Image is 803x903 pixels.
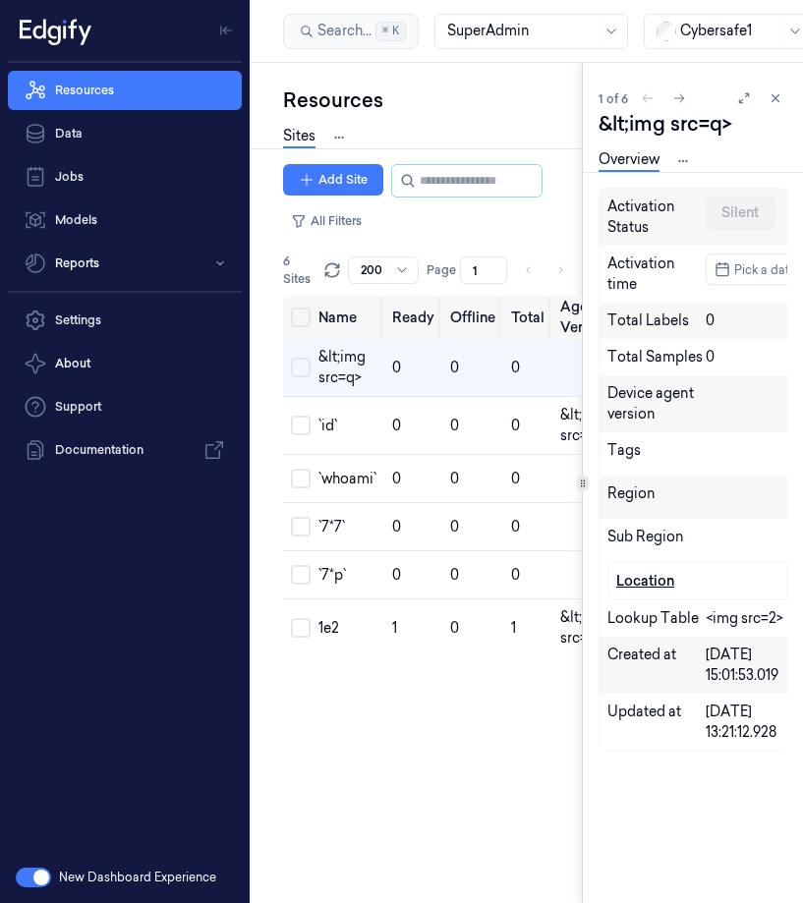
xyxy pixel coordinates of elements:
[607,383,706,424] div: Device agent version
[392,470,401,487] span: 0
[616,571,715,592] div: Location
[599,149,660,172] a: Overview
[607,347,706,367] div: Total Samples
[8,430,242,470] a: Documentation
[392,518,401,536] span: 0
[291,358,311,377] button: Select row
[318,618,376,639] div: 1e2
[450,518,459,536] span: 0
[450,359,459,376] span: 0
[8,71,242,110] a: Resources
[392,359,401,376] span: 0
[8,200,242,240] a: Models
[291,416,311,435] button: Select row
[317,21,372,41] span: Search...
[511,417,520,434] span: 0
[283,164,383,196] button: Add Site
[607,645,706,686] div: Created at
[291,565,311,585] button: Select row
[607,608,706,629] div: Lookup Table
[8,301,242,340] a: Settings
[384,296,442,339] th: Ready
[599,90,628,107] span: 1 of 6
[607,310,706,331] div: Total Labels
[511,359,520,376] span: 0
[450,566,459,584] span: 0
[291,618,311,638] button: Select row
[283,86,582,114] div: Resources
[511,470,520,487] span: 0
[730,260,796,279] span: Pick a date
[442,296,503,339] th: Offline
[210,15,242,46] button: Toggle Navigation
[511,566,520,584] span: 0
[599,110,740,138] div: &lt;img src=q>
[283,253,316,288] span: 6 Sites
[318,347,376,388] div: &lt;img src=q>
[392,619,397,637] span: 1
[392,566,401,584] span: 0
[318,565,376,586] div: `7*p`
[503,296,552,339] th: Total
[8,387,242,426] a: Support
[607,254,706,295] div: Activation time
[8,114,242,153] a: Data
[450,470,459,487] span: 0
[511,619,516,637] span: 1
[607,483,706,511] div: Region
[291,308,311,327] button: Select all
[450,619,459,637] span: 0
[311,296,384,339] th: Name
[318,416,376,436] div: `id`
[552,296,618,339] th: Agent Version
[706,197,774,228] div: Silent
[8,244,242,283] button: Reports
[291,517,311,536] button: Select row
[318,517,376,537] div: `7*7`
[283,126,315,148] a: Sites
[283,205,370,237] button: All Filters
[392,417,401,434] span: 0
[607,440,706,468] div: Tags
[560,406,607,444] span: &lt;img src=w>
[450,417,459,434] span: 0
[607,197,706,238] div: Activation Status
[8,344,242,383] button: About
[291,469,311,488] button: Select row
[560,608,607,647] span: &lt;img src=q>
[607,702,706,743] div: Updated at
[427,261,456,279] span: Page
[318,469,376,489] div: `whoami`
[607,527,706,554] div: Sub Region
[8,157,242,197] a: Jobs
[511,518,520,536] span: 0
[515,256,574,284] nav: pagination
[283,14,419,49] button: Search...⌘K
